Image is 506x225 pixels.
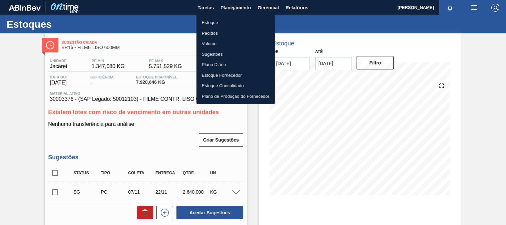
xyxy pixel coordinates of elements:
a: Estoque Consolidado [196,80,275,91]
a: Estoque [196,17,275,28]
a: Plano de Produção do Fornecedor [196,91,275,102]
a: Pedidos [196,28,275,39]
a: Sugestões [196,49,275,60]
a: Plano Diário [196,59,275,70]
a: Estoque Fornecedor [196,70,275,81]
a: Volume [196,38,275,49]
